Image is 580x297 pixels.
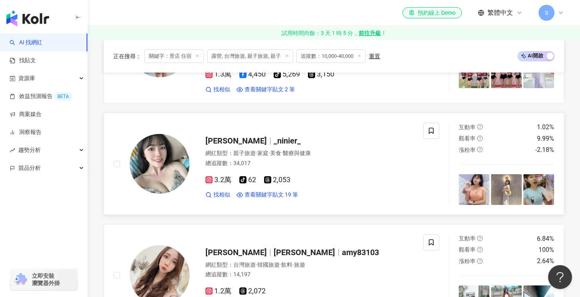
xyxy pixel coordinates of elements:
[10,128,41,136] a: 洞察報告
[274,248,335,257] span: [PERSON_NAME]
[205,261,414,269] div: 網紅類型 ：
[18,141,41,159] span: 趨勢分析
[292,262,294,268] span: ·
[205,86,230,94] a: 找相似
[10,110,41,118] a: 商案媒合
[245,86,295,94] span: 查看關鍵字貼文 2 筆
[233,150,256,156] span: 親子旅遊
[537,134,554,143] div: 9.99%
[104,113,564,214] a: KOL Avatar[PERSON_NAME]_ninier_網紅類型：親子旅遊·家庭·美食·醫療與健康總追蹤數：34,0173.2萬622,053找相似查看關鍵字貼文 19 筆互動率quest...
[280,262,281,268] span: ·
[459,124,475,130] span: 互動率
[294,262,305,268] span: 旅遊
[113,53,141,59] span: 正在搜尋 ：
[402,7,462,18] a: 預約線上 Demo
[283,150,311,156] span: 醫療與健康
[18,159,41,177] span: 競品分析
[10,148,15,153] span: rise
[213,191,230,199] span: 找相似
[256,262,257,268] span: ·
[281,150,283,156] span: ·
[477,147,483,152] span: question-circle
[205,271,414,279] div: 總追蹤數 ： 14,197
[487,8,513,17] span: 繁體中文
[10,39,42,47] a: searchAI 找網紅
[239,287,266,295] span: 2,072
[308,70,334,79] span: 3,150
[491,174,522,205] img: post-image
[264,176,290,184] span: 2,053
[10,92,72,100] a: 效益預測報告BETA
[32,272,60,287] span: 立即安裝 瀏覽器外掛
[270,150,281,156] span: 美食
[257,150,268,156] span: 家庭
[523,174,554,205] img: post-image
[237,191,298,199] a: 查看關鍵字貼文 19 筆
[342,248,379,257] span: amy83103
[545,8,548,17] span: S
[296,49,366,63] span: 追蹤數：10,000-40,000
[18,69,35,87] span: 資源庫
[239,176,256,184] span: 62
[477,247,483,252] span: question-circle
[539,246,554,254] div: 100%
[369,53,380,59] div: 重置
[459,57,489,88] img: post-image
[237,86,295,94] a: 查看關鍵字貼文 2 筆
[205,70,231,79] span: 1.3萬
[459,246,475,253] span: 觀看率
[144,49,204,63] span: 關鍵字：景店 住宿
[409,9,456,17] div: 預約線上 Demo
[10,269,77,290] a: chrome extension立即安裝 瀏覽器外掛
[459,135,475,142] span: 觀看率
[6,10,49,26] img: logo
[239,70,266,79] span: 4,450
[523,57,554,88] img: post-image
[205,191,230,199] a: 找相似
[537,257,554,266] div: 2.64%
[205,176,231,184] span: 3.2萬
[213,86,230,94] span: 找相似
[477,236,483,241] span: question-circle
[205,248,267,257] span: [PERSON_NAME]
[359,29,381,37] strong: 前往升級
[207,49,293,63] span: 露營, 台灣旅遊, 親子旅遊, 親子
[268,150,270,156] span: ·
[477,136,483,141] span: question-circle
[477,258,483,264] span: question-circle
[281,262,292,268] span: 飲料
[459,258,475,264] span: 漲粉率
[537,234,554,243] div: 6.84%
[233,262,256,268] span: 台灣旅遊
[205,149,414,157] div: 網紅類型 ：
[205,287,231,295] span: 1.2萬
[256,150,257,156] span: ·
[257,262,280,268] span: 韓國旅遊
[88,26,580,40] a: 試用時間尚餘：3 天 1 時 5 分，前往升級！
[10,57,36,65] a: 找貼文
[205,159,414,167] div: 總追蹤數 ： 34,017
[477,124,483,130] span: question-circle
[459,174,489,205] img: post-image
[535,146,554,154] div: -2.18%
[245,191,298,199] span: 查看關鍵字貼文 19 筆
[548,265,572,289] iframe: Help Scout Beacon - Open
[274,136,301,146] span: _ninier_
[13,273,28,286] img: chrome extension
[459,235,475,242] span: 互動率
[274,70,300,79] span: 5,269
[537,123,554,132] div: 1.02%
[459,147,475,153] span: 漲粉率
[491,57,522,88] img: post-image
[130,134,189,194] img: KOL Avatar
[205,136,267,146] span: [PERSON_NAME]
